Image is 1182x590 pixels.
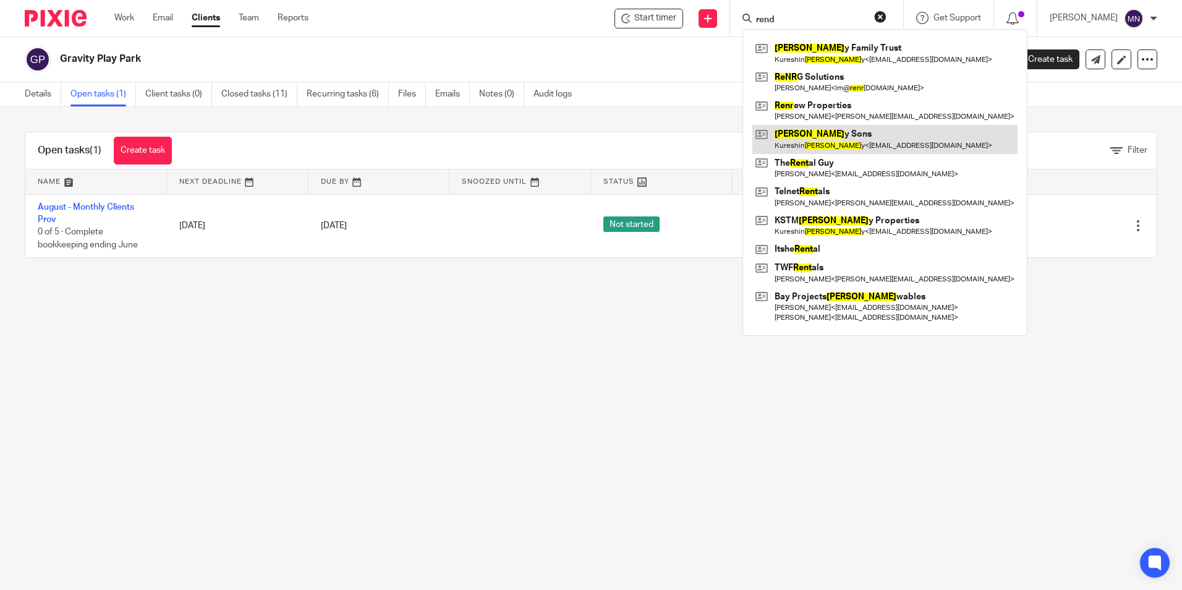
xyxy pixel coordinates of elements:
h1: Open tasks [38,144,101,157]
a: August - Monthly Clients Prov [38,203,134,224]
a: Reports [278,12,308,24]
a: Audit logs [534,82,581,106]
a: Emails [435,82,470,106]
img: svg%3E [1124,9,1144,28]
span: Snoozed Until [462,178,527,185]
a: Work [114,12,134,24]
a: Details [25,82,61,106]
a: Create task [1008,49,1079,69]
p: [PERSON_NAME] [1050,12,1118,24]
span: (1) [90,145,101,155]
a: Client tasks (0) [145,82,212,106]
a: Clients [192,12,220,24]
a: Team [239,12,259,24]
a: Notes (0) [479,82,524,106]
img: svg%3E [25,46,51,72]
a: Email [153,12,173,24]
span: Start timer [634,12,676,25]
button: Clear [874,11,886,23]
td: [DATE] [167,194,308,257]
h2: Gravity Play Park [60,53,803,66]
span: Status [603,178,634,185]
img: Pixie [25,10,87,27]
a: Recurring tasks (6) [307,82,389,106]
a: Files [398,82,426,106]
a: Create task [114,137,172,165]
span: [DATE] [321,221,347,230]
input: Search [755,15,866,26]
span: Filter [1128,146,1147,155]
a: Closed tasks (11) [221,82,297,106]
a: Open tasks (1) [70,82,136,106]
div: Gravity Play Park [614,9,683,28]
span: Not started [603,216,660,232]
span: Get Support [933,14,981,22]
span: 0 of 5 · Complete bookkeeping ending June [38,228,138,249]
